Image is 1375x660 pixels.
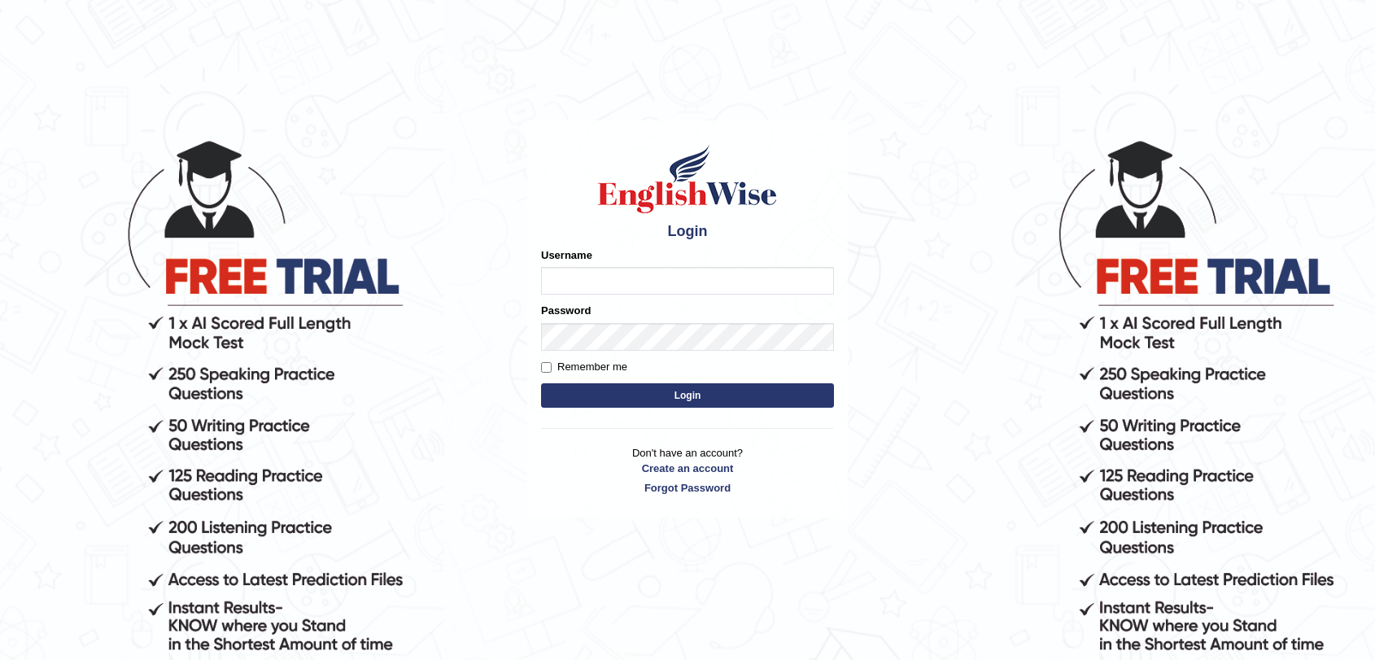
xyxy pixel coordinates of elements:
[541,445,834,496] p: Don't have an account?
[541,247,592,263] label: Username
[541,224,834,240] h4: Login
[541,359,627,375] label: Remember me
[541,362,552,373] input: Remember me
[541,461,834,476] a: Create an account
[541,383,834,408] button: Login
[595,142,780,216] img: Logo of English Wise sign in for intelligent practice with AI
[541,480,834,496] a: Forgot Password
[541,303,591,318] label: Password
